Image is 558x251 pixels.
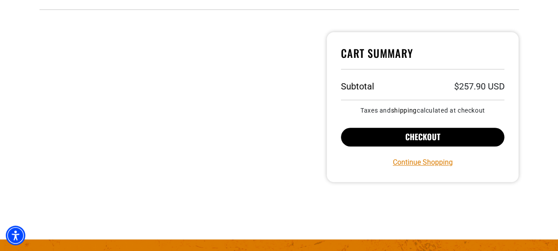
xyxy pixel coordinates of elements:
[454,82,504,91] p: $257.90 USD
[341,82,374,91] h3: Subtotal
[393,157,453,168] a: Continue Shopping
[391,107,417,114] a: shipping
[6,226,25,245] div: Accessibility Menu
[341,107,505,113] small: Taxes and calculated at checkout
[341,46,505,69] h4: Cart Summary
[341,128,505,146] button: Checkout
